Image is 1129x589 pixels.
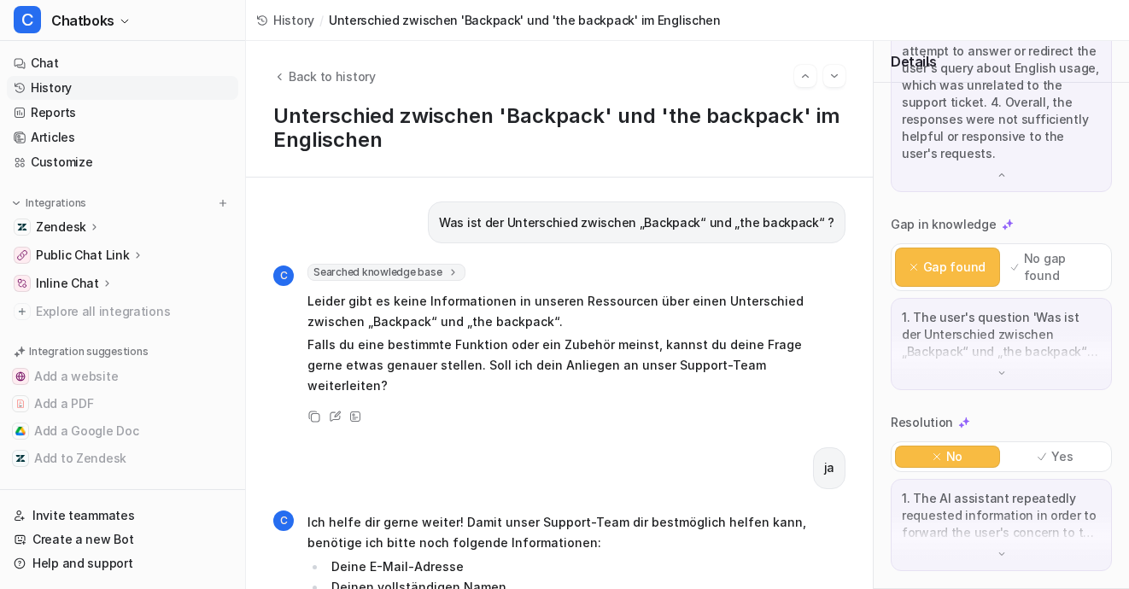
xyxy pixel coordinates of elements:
span: C [273,510,294,531]
p: Leider gibt es keine Informationen in unseren Ressourcen über einen Unterschied zwischen „Backpac... [307,291,807,332]
img: down-arrow [996,367,1008,379]
a: History [7,76,238,100]
p: Public Chat Link [36,247,130,264]
h1: Unterschied zwischen 'Backpack' und 'the backpack' im Englischen [273,104,845,153]
p: Gap found [923,259,986,276]
button: Add a PDFAdd a PDF [7,390,238,417]
p: 1. The AI assistant repeatedly requested information in order to forward the user's concern to th... [902,490,1101,541]
p: 1. The user's question 'Was ist der Unterschied zwischen „Backpack“ und „the backpack“?' is a gen... [902,309,1101,360]
p: Gap in knowledge [891,216,997,233]
button: Add a Google DocAdd a Google Doc [7,417,238,445]
p: Integration suggestions [29,344,148,359]
p: Resolution [891,414,953,431]
a: Invite teammates [7,504,238,528]
p: No gap found [1024,250,1100,284]
img: Inline Chat [17,278,27,289]
span: Unterschied zwischen 'Backpack' und 'the backpack' im Englischen [329,11,721,29]
img: Add to Zendesk [15,453,26,464]
p: Was ist der Unterschied zwischen „Backpack“ und „the backpack“ ? [439,213,834,233]
a: Create a new Bot [7,528,238,551]
a: History [256,11,314,29]
p: ja [824,458,834,478]
p: No [946,448,962,465]
a: Explore all integrations [7,300,238,324]
img: menu_add.svg [217,197,229,209]
img: down-arrow [996,169,1008,181]
span: C [14,6,41,33]
p: Inline Chat [36,275,99,292]
img: Next session [828,68,840,84]
span: Explore all integrations [36,298,231,325]
img: expand menu [10,197,22,209]
a: Chat [7,51,238,75]
span: Back to history [289,67,376,85]
div: Details [874,41,1129,83]
img: down-arrow [996,548,1008,560]
p: Falls du eine bestimmte Funktion oder ein Zubehör meinst, kannst du deine Frage gerne etwas genau... [307,335,807,396]
p: Yes [1051,448,1073,465]
img: Add a PDF [15,399,26,409]
a: Customize [7,150,238,174]
span: Chatboks [51,9,114,32]
img: Public Chat Link [17,250,27,260]
span: History [273,11,314,29]
button: Add a websiteAdd a website [7,363,238,390]
p: Zendesk [36,219,86,236]
a: Help and support [7,551,238,575]
span: C [273,265,294,286]
button: Add to ZendeskAdd to Zendesk [7,445,238,472]
a: Reports [7,101,238,125]
a: Articles [7,125,238,149]
span: Searched knowledge base [307,264,465,281]
p: Integrations [26,196,86,210]
button: Back to history [273,67,376,85]
li: Deine E-Mail-Adresse [326,557,807,577]
span: / [319,11,324,29]
img: Add a website [15,371,26,382]
button: Go to previous session [794,65,816,87]
p: Ich helfe dir gerne weiter! Damit unser Support-Team dir bestmöglich helfen kann, benötige ich bi... [307,512,807,553]
button: Go to next session [823,65,845,87]
img: explore all integrations [14,303,31,320]
img: Zendesk [17,222,27,232]
button: Integrations [7,195,91,212]
img: Add a Google Doc [15,426,26,436]
img: Previous session [799,68,811,84]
